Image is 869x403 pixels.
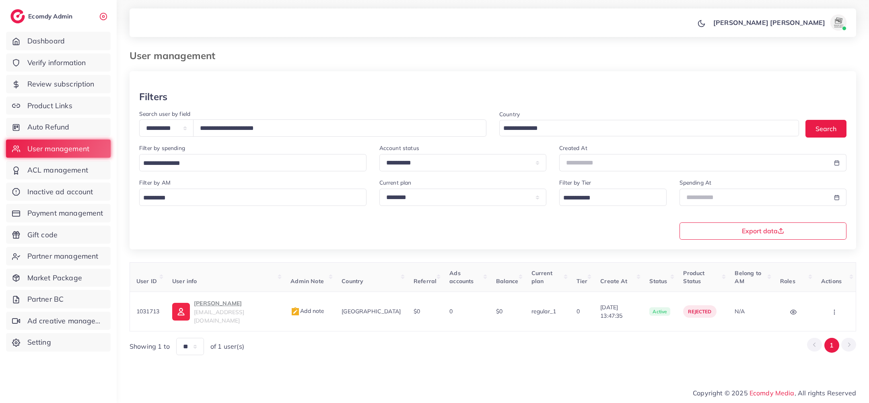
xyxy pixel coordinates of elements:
span: Review subscription [27,79,95,89]
a: Auto Refund [6,118,111,136]
input: Search for option [140,157,356,170]
span: Auto Refund [27,122,70,132]
span: Verify information [27,58,86,68]
a: Partner BC [6,290,111,308]
span: ACL management [27,165,88,175]
a: ACL management [6,161,111,179]
span: Product Links [27,101,72,111]
a: Setting [6,333,111,352]
a: Partner management [6,247,111,265]
span: Partner management [27,251,99,261]
a: Market Package [6,269,111,287]
div: Search for option [559,189,666,206]
span: Gift code [27,230,58,240]
a: Payment management [6,204,111,222]
a: [PERSON_NAME] [PERSON_NAME]avatar [709,14,850,31]
h2: Ecomdy Admin [28,12,74,20]
a: Dashboard [6,32,111,50]
a: User management [6,140,111,158]
button: Go to page 1 [824,338,839,353]
span: Ad creative management [27,316,105,326]
div: Search for option [139,189,367,206]
span: Partner BC [27,294,64,304]
input: Search for option [500,122,789,135]
a: Ad creative management [6,312,111,330]
span: Dashboard [27,36,65,46]
span: Payment management [27,208,103,218]
img: avatar [830,14,846,31]
div: Search for option [499,120,799,136]
span: User management [27,144,89,154]
span: Market Package [27,273,82,283]
span: Setting [27,337,51,347]
p: [PERSON_NAME] [PERSON_NAME] [713,18,825,27]
a: Verify information [6,53,111,72]
input: Search for option [140,192,356,204]
ul: Pagination [807,338,856,353]
div: Search for option [139,154,367,171]
a: Gift code [6,226,111,244]
span: Inactive ad account [27,187,93,197]
a: Review subscription [6,75,111,93]
a: logoEcomdy Admin [10,9,74,23]
input: Search for option [560,192,656,204]
a: Inactive ad account [6,183,111,201]
img: logo [10,9,25,23]
a: Product Links [6,97,111,115]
